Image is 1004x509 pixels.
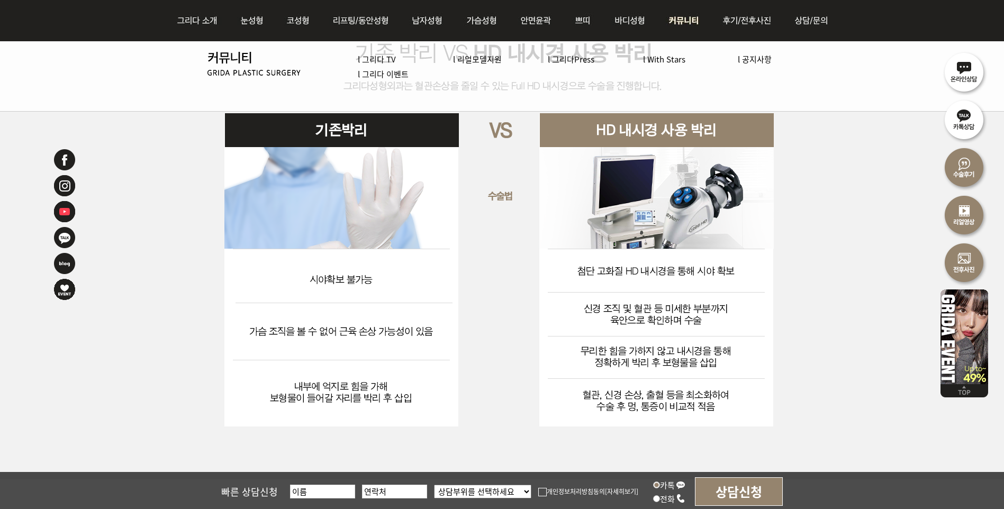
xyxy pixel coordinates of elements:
img: 인스타그램 [53,174,76,197]
span: 빠른 상담신청 [221,485,278,498]
img: 리얼영상 [940,190,988,238]
input: 카톡 [653,481,660,488]
img: 이벤트 [53,278,76,301]
img: 카톡상담 [940,95,988,143]
img: 온라인상담 [940,48,988,95]
img: 카카오톡 [53,226,76,249]
label: 카톡 [653,479,685,490]
img: 네이버블로그 [53,252,76,275]
img: checkbox.png [538,488,547,496]
input: 상담신청 [695,477,783,506]
a: l 그리다Press [548,53,594,65]
img: 페이스북 [53,148,76,171]
img: 이벤트 [940,286,988,384]
a: l 리얼모델지원 [453,53,502,65]
img: 커뮤니티 [207,51,301,76]
img: 위로가기 [940,384,988,397]
a: [자세히보기] [605,487,638,496]
label: 개인정보처리방침동의 [538,487,605,496]
img: call_icon.png [676,494,685,503]
img: 수술전후사진 [940,238,988,286]
a: l With Stars [643,53,685,65]
input: 연락처 [362,485,427,498]
img: 유투브 [53,200,76,223]
input: 이름 [290,485,355,498]
img: breast01_05.png [155,1,851,483]
a: l 그리다 TV [358,53,396,65]
label: 전화 [653,493,685,504]
a: l 공지사항 [738,53,772,65]
img: 수술후기 [940,143,988,190]
img: kakao_icon.png [676,480,685,489]
a: l 그리다 이벤트 [358,68,409,79]
input: 전화 [653,495,660,502]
